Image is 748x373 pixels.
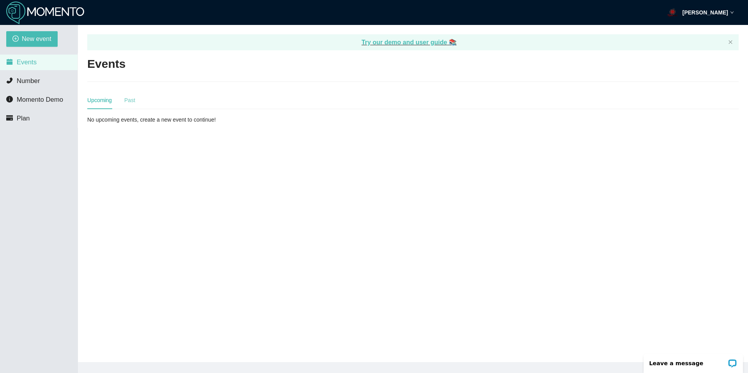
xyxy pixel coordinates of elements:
[6,31,58,47] button: plus-circleNew event
[87,96,112,104] div: Upcoming
[6,77,13,84] span: phone
[6,2,84,25] img: RequestNow
[17,115,30,122] span: Plan
[6,115,13,121] span: credit-card
[6,58,13,65] span: calendar
[6,96,13,103] span: info-circle
[17,58,37,66] span: Events
[666,7,679,19] img: ACg8ocKrD-Z9VVkub3mzv3CsmpI4evf6CqUCrBPsHOOiMklzsNQ9Neo4=s96-c
[22,34,51,44] span: New event
[87,56,125,72] h2: Events
[17,77,40,85] span: Number
[728,40,733,45] button: close
[124,96,135,104] div: Past
[683,9,728,16] strong: [PERSON_NAME]
[639,348,748,373] iframe: LiveChat chat widget
[362,39,457,46] a: Try our demo and user guide laptop
[12,35,19,43] span: plus-circle
[728,40,733,44] span: close
[449,39,457,46] span: laptop
[87,115,300,124] div: No upcoming events, create a new event to continue!
[17,96,63,103] span: Momento Demo
[730,11,734,14] span: down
